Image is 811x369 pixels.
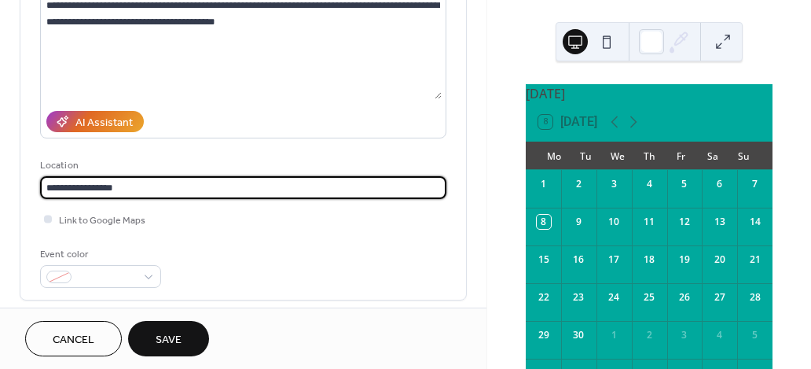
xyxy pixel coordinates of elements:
[713,215,727,229] div: 13
[642,215,656,229] div: 11
[677,215,692,229] div: 12
[59,212,145,229] span: Link to Google Maps
[748,290,762,304] div: 28
[748,177,762,191] div: 7
[642,253,656,267] div: 18
[713,328,727,342] div: 4
[677,328,692,342] div: 3
[713,177,727,191] div: 6
[677,290,692,304] div: 26
[537,253,551,267] div: 15
[633,142,665,170] div: Th
[677,253,692,267] div: 19
[538,142,570,170] div: Mo
[713,253,727,267] div: 20
[571,215,585,229] div: 9
[665,142,696,170] div: Fr
[748,215,762,229] div: 14
[537,215,551,229] div: 8
[607,253,621,267] div: 17
[677,177,692,191] div: 5
[25,321,122,356] button: Cancel
[40,157,443,174] div: Location
[607,328,621,342] div: 1
[156,332,182,349] span: Save
[537,328,551,342] div: 29
[40,246,158,263] div: Event color
[713,290,727,304] div: 27
[537,177,551,191] div: 1
[602,142,633,170] div: We
[607,290,621,304] div: 24
[748,328,762,342] div: 5
[642,177,656,191] div: 4
[607,215,621,229] div: 10
[748,253,762,267] div: 21
[571,290,585,304] div: 23
[728,142,760,170] div: Su
[537,290,551,304] div: 22
[642,290,656,304] div: 25
[571,177,585,191] div: 2
[607,177,621,191] div: 3
[53,332,94,349] span: Cancel
[526,84,772,103] div: [DATE]
[696,142,728,170] div: Sa
[46,111,144,132] button: AI Assistant
[128,321,209,356] button: Save
[642,328,656,342] div: 2
[571,253,585,267] div: 16
[75,115,133,131] div: AI Assistant
[571,328,585,342] div: 30
[570,142,601,170] div: Tu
